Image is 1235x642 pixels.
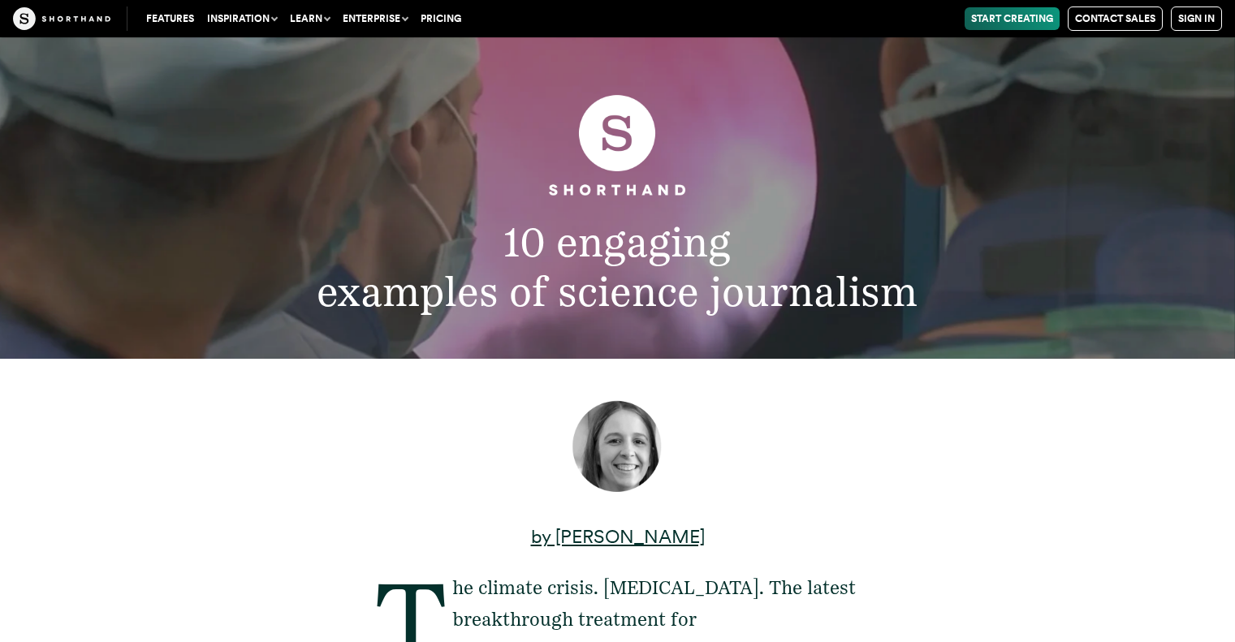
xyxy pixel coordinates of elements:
[965,7,1060,30] a: Start Creating
[414,7,468,30] a: Pricing
[1171,6,1222,31] a: Sign in
[201,7,283,30] button: Inspiration
[1068,6,1163,31] a: Contact Sales
[531,525,705,548] a: by [PERSON_NAME]
[336,7,414,30] button: Enterprise
[158,218,1077,317] h2: 10 engaging examples of science journalism
[140,7,201,30] a: Features
[283,7,336,30] button: Learn
[13,7,110,30] img: The Craft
